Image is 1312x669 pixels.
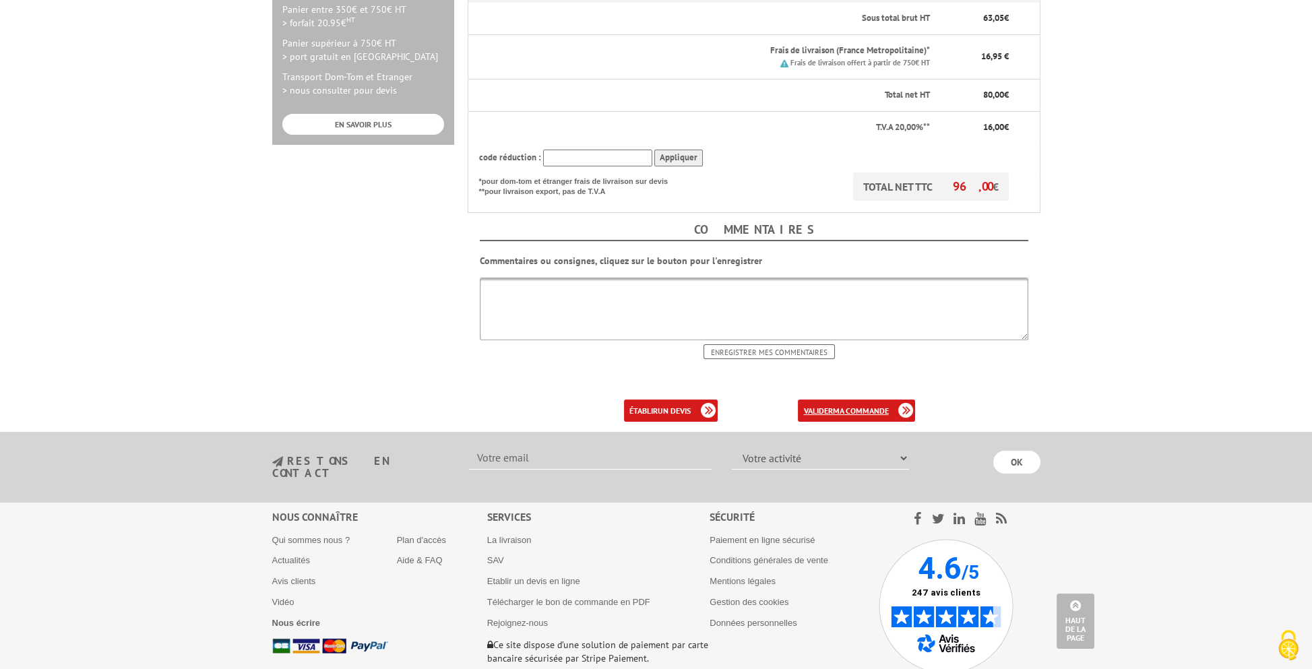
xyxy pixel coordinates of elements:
[272,509,487,525] div: Nous connaître
[272,597,294,607] a: Vidéo
[272,455,449,479] h3: restons en contact
[1272,629,1305,662] img: Cookies (fenêtre modale)
[480,220,1028,241] h4: Commentaires
[710,597,788,607] a: Gestion des cookies
[524,3,931,34] th: Sous total brut HT
[479,172,681,197] p: *pour dom-tom et étranger frais de livraison sur devis **pour livraison export, pas de T.V.A
[282,84,397,96] span: > nous consulter pour devis
[624,400,718,422] a: établirun devis
[272,535,350,545] a: Qui sommes nous ?
[487,576,580,586] a: Etablir un devis en ligne
[710,618,796,628] a: Données personnelles
[272,555,310,565] a: Actualités
[983,12,1004,24] span: 63,05
[487,535,532,545] a: La livraison
[282,17,355,29] span: > forfait 20.95€
[1265,623,1312,669] button: Cookies (fenêtre modale)
[479,89,931,102] p: Total net HT
[272,456,283,468] img: newsletter.jpg
[272,618,321,628] a: Nous écrire
[853,172,1009,201] p: TOTAL NET TTC €
[981,51,1009,62] span: 16,95 €
[487,597,650,607] a: Télécharger le bon de commande en PDF
[710,535,815,545] a: Paiement en ligne sécurisé
[798,400,915,422] a: validerma commande
[790,58,930,67] small: Frais de livraison offert à partir de 750€ HT
[487,555,504,565] a: SAV
[282,3,444,30] p: Panier entre 350€ et 750€ HT
[282,36,444,63] p: Panier supérieur à 750€ HT
[983,89,1004,100] span: 80,00
[780,59,788,67] img: picto.png
[487,618,548,628] a: Rejoignez-nous
[710,555,828,565] a: Conditions générales de vente
[397,535,446,545] a: Plan d'accès
[710,576,776,586] a: Mentions légales
[993,451,1040,474] input: OK
[479,152,541,163] span: code réduction :
[654,150,703,166] input: Appliquer
[704,344,835,359] input: Enregistrer mes commentaires
[282,51,438,63] span: > port gratuit en [GEOGRAPHIC_DATA]
[942,12,1009,25] p: €
[658,406,691,416] b: un devis
[397,555,443,565] a: Aide & FAQ
[942,89,1009,102] p: €
[469,447,712,470] input: Votre email
[534,44,930,57] p: Frais de livraison (France Metropolitaine)*
[480,255,762,267] b: Commentaires ou consignes, cliquez sur le bouton pour l'enregistrer
[272,576,316,586] a: Avis clients
[942,121,1009,134] p: €
[953,179,993,194] span: 96,00
[479,121,931,134] p: T.V.A 20,00%**
[983,121,1004,133] span: 16,00
[487,509,710,525] div: Services
[282,114,444,135] a: EN SAVOIR PLUS
[282,70,444,97] p: Transport Dom-Tom et Etranger
[487,638,710,665] p: Ce site dispose d’une solution de paiement par carte bancaire sécurisée par Stripe Paiement.
[710,509,879,525] div: Sécurité
[1057,594,1094,649] a: Haut de la page
[832,406,888,416] b: ma commande
[346,15,355,24] sup: HT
